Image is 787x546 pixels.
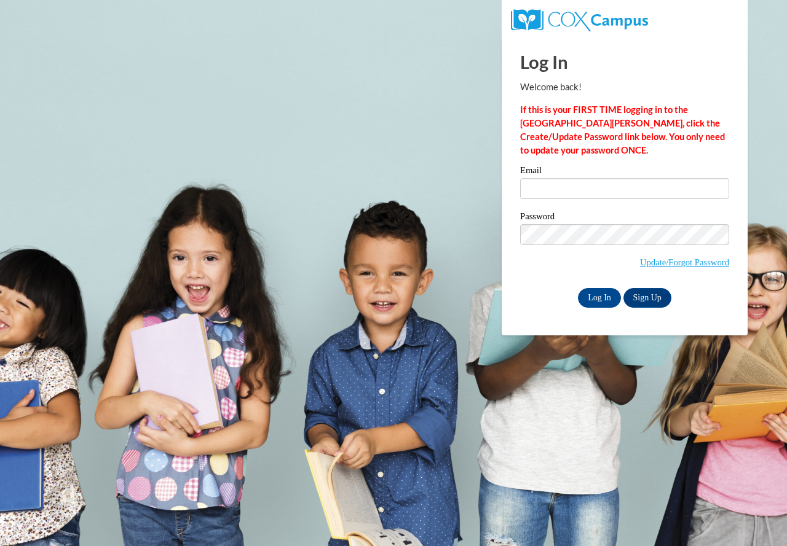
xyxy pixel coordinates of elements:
a: COX Campus [511,14,648,25]
h1: Log In [520,49,729,74]
label: Password [520,212,729,224]
p: Welcome back! [520,80,729,94]
input: Log In [578,288,621,308]
a: Update/Forgot Password [640,257,729,267]
a: Sign Up [623,288,671,308]
strong: If this is your FIRST TIME logging in to the [GEOGRAPHIC_DATA][PERSON_NAME], click the Create/Upd... [520,104,725,155]
img: COX Campus [511,9,648,31]
label: Email [520,166,729,178]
